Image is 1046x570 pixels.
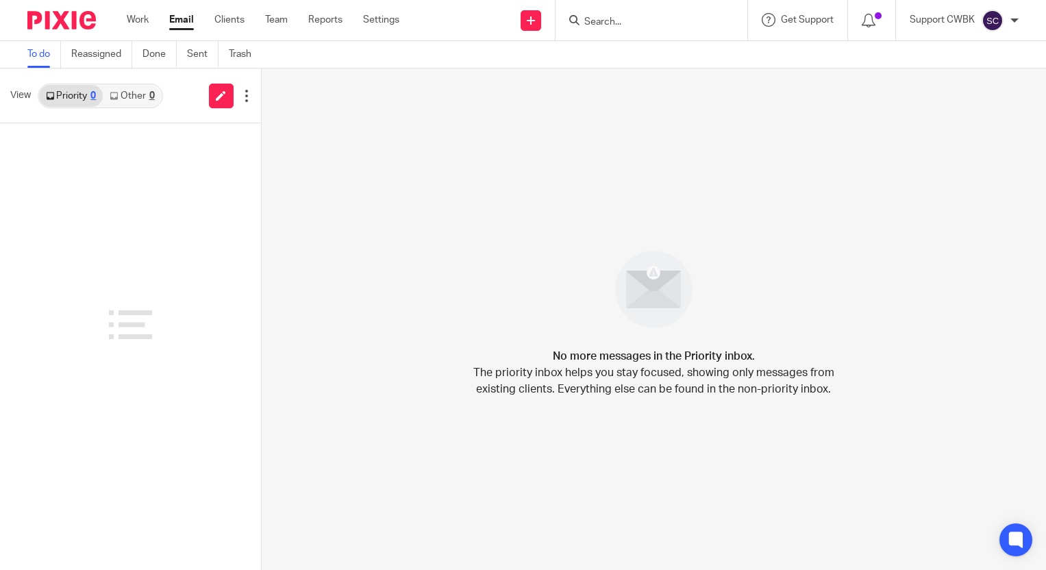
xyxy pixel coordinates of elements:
[71,41,132,68] a: Reassigned
[169,13,194,27] a: Email
[583,16,706,29] input: Search
[27,11,96,29] img: Pixie
[127,13,149,27] a: Work
[149,91,155,101] div: 0
[553,348,755,364] h4: No more messages in the Priority inbox.
[982,10,1004,32] img: svg%3E
[10,88,31,103] span: View
[214,13,245,27] a: Clients
[472,364,835,397] p: The priority inbox helps you stay focused, showing only messages from existing clients. Everythin...
[103,85,161,107] a: Other0
[781,15,834,25] span: Get Support
[910,13,975,27] p: Support CWBK
[187,41,219,68] a: Sent
[39,85,103,107] a: Priority0
[265,13,288,27] a: Team
[27,41,61,68] a: To do
[308,13,343,27] a: Reports
[90,91,96,101] div: 0
[606,242,701,337] img: image
[229,41,262,68] a: Trash
[363,13,399,27] a: Settings
[142,41,177,68] a: Done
